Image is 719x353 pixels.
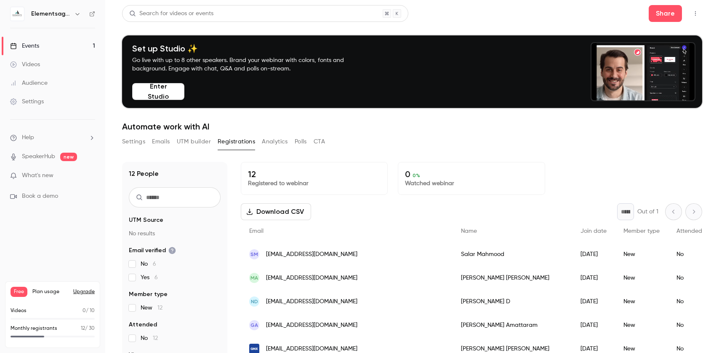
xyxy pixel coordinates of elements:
h1: Automate work with AI [122,121,702,132]
div: New [615,313,668,337]
span: Yes [141,273,158,282]
p: Registered to webinar [248,179,381,188]
div: [PERSON_NAME] Amattaram [453,313,572,337]
div: No [668,290,711,313]
p: / 10 [83,307,95,315]
span: UTM Source [129,216,163,224]
div: No [668,266,711,290]
img: Elementsagents [11,7,24,21]
button: Registrations [218,135,255,148]
button: UTM builder [177,135,211,148]
span: SM [250,251,258,258]
span: [EMAIL_ADDRESS][DOMAIN_NAME] [266,250,357,259]
span: Attended [129,321,157,329]
p: Monthly registrants [11,325,57,332]
span: Name [461,228,477,234]
span: GA [250,321,258,329]
div: Settings [10,97,44,106]
span: What's new [22,171,53,180]
a: SpeakerHub [22,152,55,161]
li: help-dropdown-opener [10,133,95,142]
div: Audience [10,79,48,87]
div: Events [10,42,39,50]
button: Upgrade [73,288,95,295]
span: New [141,304,162,312]
span: Plan usage [32,288,68,295]
span: [EMAIL_ADDRESS][DOMAIN_NAME] [266,274,357,283]
p: Videos [11,307,27,315]
span: Join date [581,228,607,234]
div: New [615,290,668,313]
button: Polls [295,135,307,148]
p: 0 [405,169,538,179]
span: 12 [81,326,85,331]
div: New [615,243,668,266]
span: [EMAIL_ADDRESS][DOMAIN_NAME] [266,321,357,330]
iframe: Noticeable Trigger [85,172,95,180]
div: [PERSON_NAME] D [453,290,572,313]
span: 6 [153,261,156,267]
p: 12 [248,169,381,179]
span: 12 [153,335,158,341]
span: ND [251,298,258,305]
span: Free [11,287,27,297]
p: Watched webinar [405,179,538,188]
div: Videos [10,60,40,69]
span: 0 % [413,172,420,178]
span: Help [22,133,34,142]
div: No [668,243,711,266]
button: Settings [122,135,145,148]
div: No [668,313,711,337]
h4: Set up Studio ✨ [132,43,364,54]
button: CTA [314,135,325,148]
span: No [141,334,158,342]
div: Salar Mahmood [453,243,572,266]
span: 6 [154,275,158,280]
span: new [60,153,77,161]
span: No [141,260,156,268]
button: Download CSV [241,203,311,220]
div: [DATE] [572,266,615,290]
button: Emails [152,135,170,148]
button: Enter Studio [132,83,184,100]
span: 12 [157,305,162,311]
div: [DATE] [572,313,615,337]
span: Book a demo [22,192,58,201]
button: Analytics [262,135,288,148]
div: [PERSON_NAME] [PERSON_NAME] [453,266,572,290]
h6: Elementsagents [31,10,71,18]
span: [EMAIL_ADDRESS][DOMAIN_NAME] [266,297,357,306]
div: [DATE] [572,243,615,266]
span: Member type [129,290,168,299]
button: Share [649,5,682,22]
p: No results [129,229,221,238]
h1: 12 People [129,169,159,179]
span: Email [249,228,264,234]
span: MA [250,274,258,282]
span: 0 [83,308,86,313]
p: Out of 1 [637,207,658,216]
div: Search for videos or events [129,9,213,18]
span: Member type [623,228,660,234]
p: Go live with up to 8 other speakers. Brand your webinar with colors, fonts and background. Engage... [132,56,364,73]
span: Email verified [129,246,176,255]
div: New [615,266,668,290]
span: Attended [676,228,702,234]
div: [DATE] [572,290,615,313]
p: / 30 [81,325,95,332]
